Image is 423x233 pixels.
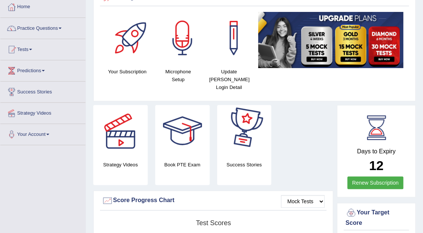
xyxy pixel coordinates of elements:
a: Renew Subscription [347,176,404,189]
h4: Update [PERSON_NAME] Login Detail [207,68,251,91]
tspan: Test scores [196,219,231,227]
img: small5.jpg [258,12,403,68]
div: Score Progress Chart [102,195,325,206]
h4: Success Stories [217,161,272,169]
a: Tests [0,39,85,58]
a: Your Account [0,124,85,143]
h4: Microphone Setup [156,68,200,83]
h4: Your Subscription [106,68,149,76]
h4: Days to Expiry [345,148,407,155]
b: 12 [369,158,383,173]
h4: Book PTE Exam [155,161,210,169]
a: Success Stories [0,82,85,100]
div: Your Target Score [345,207,407,227]
a: Practice Questions [0,18,85,36]
a: Strategy Videos [0,103,85,121]
a: Predictions [0,60,85,79]
h4: Strategy Videos [93,161,148,169]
